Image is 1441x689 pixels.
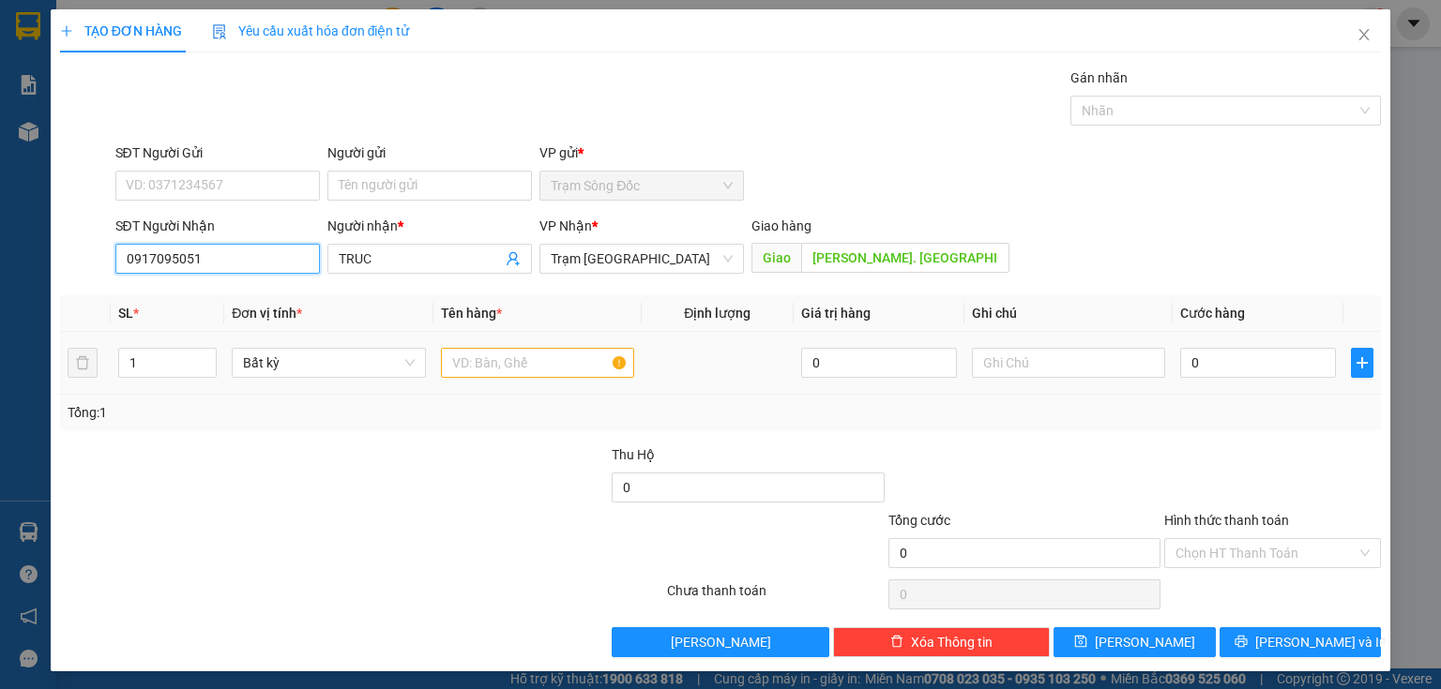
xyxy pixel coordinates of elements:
button: printer[PERSON_NAME] và In [1220,627,1382,657]
span: SL [118,306,133,321]
span: Thu Hộ [612,447,655,462]
button: Close [1338,9,1390,62]
input: Ghi Chú [972,348,1165,378]
div: Chưa thanh toán [665,580,886,613]
span: Xóa Thông tin [911,632,993,652]
button: [PERSON_NAME] [612,627,828,657]
span: Giá trị hàng [801,306,871,321]
span: [PERSON_NAME] [671,632,771,652]
span: Cước hàng [1180,306,1245,321]
span: Giao [751,243,801,273]
span: [PERSON_NAME] [1095,632,1195,652]
div: Tổng: 1 [68,402,557,423]
button: save[PERSON_NAME] [1054,627,1216,657]
span: Tên hàng [441,306,502,321]
span: Đơn vị tính [232,306,302,321]
th: Ghi chú [964,295,1173,332]
span: close [1357,27,1372,42]
span: Bất kỳ [243,349,414,377]
div: SĐT Người Nhận [115,216,320,236]
span: VP Nhận [539,218,592,233]
label: Hình thức thanh toán [1164,513,1289,528]
span: delete [890,635,903,650]
input: 0 [801,348,957,378]
div: VP gửi [539,142,744,163]
div: SĐT Người Gửi [115,142,320,163]
input: VD: Bàn, Ghế [441,348,634,378]
span: TẠO ĐƠN HÀNG [60,23,182,38]
span: printer [1235,635,1248,650]
span: Giao hàng [751,218,812,233]
label: Gán nhãn [1070,70,1128,85]
span: Trạm Sông Đốc [551,172,733,200]
span: save [1074,635,1087,650]
div: Người nhận [327,216,532,236]
img: icon [212,24,227,39]
span: Định lượng [684,306,751,321]
span: Yêu cầu xuất hóa đơn điện tử [212,23,410,38]
span: Trạm Sài Gòn [551,245,733,273]
span: plus [60,24,73,37]
div: Người gửi [327,142,532,163]
button: plus [1351,348,1373,378]
input: Dọc đường [801,243,1009,273]
span: [PERSON_NAME] và In [1255,632,1387,652]
span: Tổng cước [888,513,950,528]
button: deleteXóa Thông tin [833,627,1050,657]
span: user-add [506,251,521,266]
button: delete [68,348,98,378]
span: plus [1352,355,1373,370]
